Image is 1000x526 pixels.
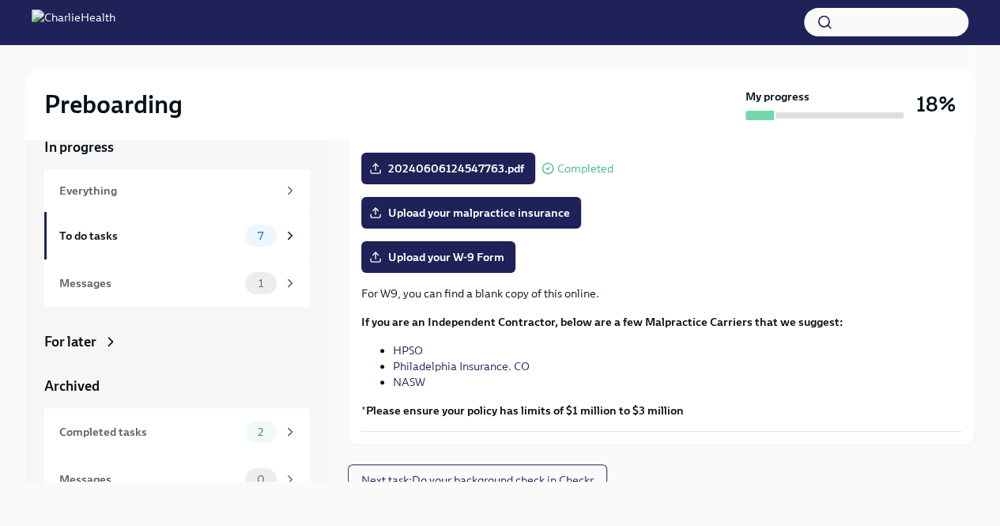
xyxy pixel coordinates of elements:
a: In progress [44,138,310,157]
a: For later [44,332,310,351]
div: Everything [59,182,277,199]
span: Upload your malpractice insurance [372,205,570,221]
label: 20240606124547763.pdf [361,153,535,184]
span: 0 [247,474,274,486]
a: NASW [393,375,425,389]
span: Upload your W-9 Form [372,249,504,265]
span: 20240606124547763.pdf [372,161,524,176]
p: For W9, you can find a blank copy of this online. [361,286,961,301]
a: Philadelphia Insurance. CO [393,359,530,373]
a: Messages0 [44,456,310,503]
a: HPSO [393,343,423,358]
button: Next task:Do your background check in Checkr [348,464,607,496]
label: Upload your W-9 Form [361,241,515,273]
a: Everything [44,169,310,212]
a: Archived [44,377,310,395]
span: 1 [249,278,273,289]
div: Completed tasks [59,423,239,441]
strong: Please ensure your policy has limits of $1 million to $3 million [366,403,684,418]
div: To do tasks [59,227,239,244]
a: To do tasks7 [44,212,310,259]
span: Next task : Do your background check in Checkr [361,472,594,488]
div: For later [44,332,96,351]
span: 7 [248,230,273,242]
strong: If you are an Independent Contractor, below are a few Malpractice Carriers that we suggest: [361,315,843,329]
strong: My progress [745,89,809,104]
img: CharlieHealth [32,9,115,35]
label: Upload your malpractice insurance [361,197,581,229]
span: 2 [248,426,273,438]
span: Completed [557,163,613,175]
div: Messages [59,274,239,292]
a: Completed tasks2 [44,408,310,456]
div: Messages [59,471,239,488]
a: Messages1 [44,259,310,307]
h2: Preboarding [44,89,183,120]
h3: 18% [916,90,956,119]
